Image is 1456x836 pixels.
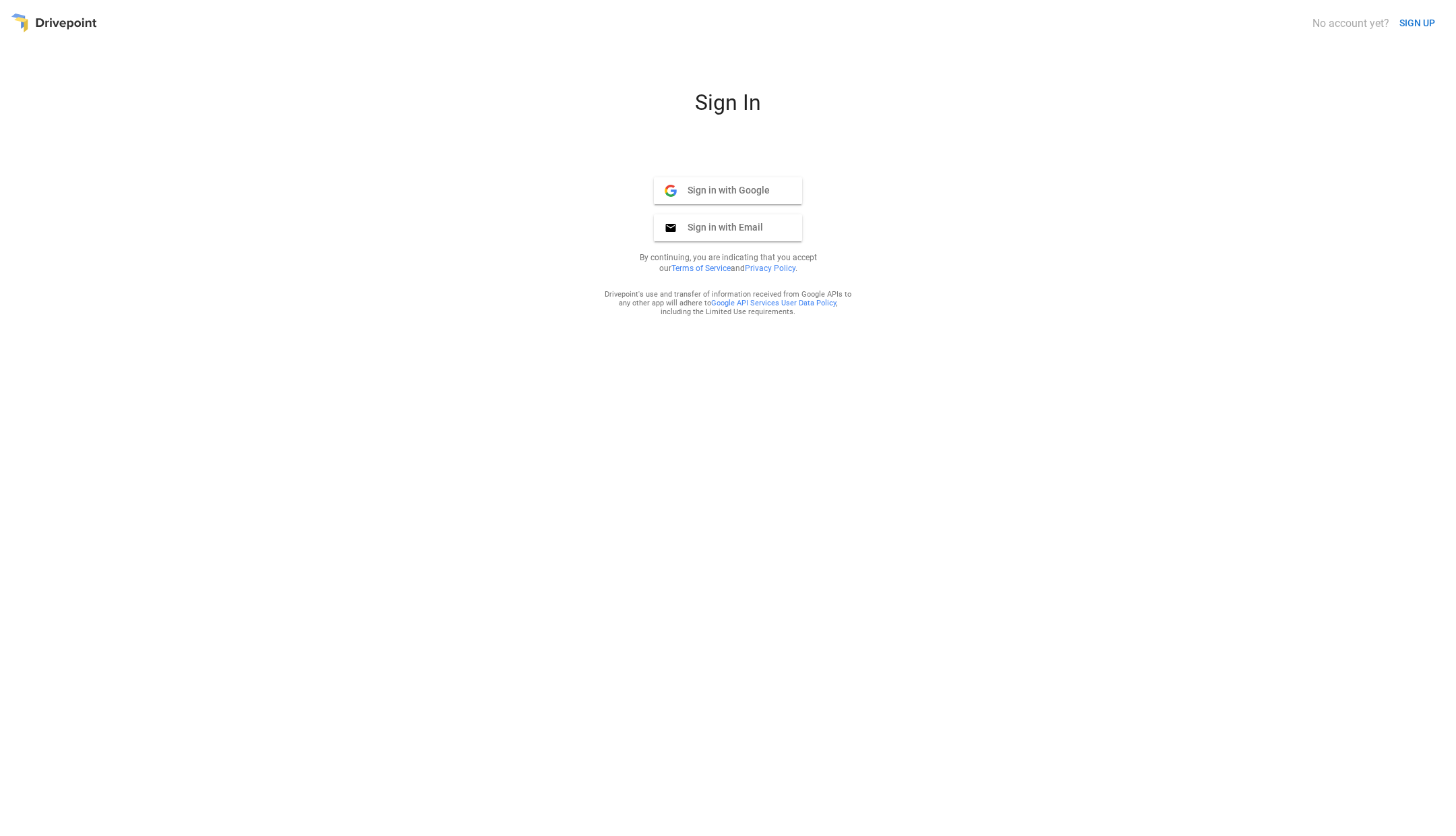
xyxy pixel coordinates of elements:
button: Sign in with Google [654,177,802,204]
div: Sign In [566,90,890,126]
div: No account yet? [1312,17,1389,30]
span: Sign in with Email [677,221,763,233]
button: SIGN UP [1394,11,1440,36]
div: Drivepoint's use and transfer of information received from Google APIs to any other app will adhe... [604,290,852,316]
a: Privacy Policy [745,264,795,273]
p: By continuing, you are indicating that you accept our and . [623,252,833,274]
button: Sign in with Email [654,214,802,241]
span: Sign in with Google [677,184,770,196]
a: Google API Services User Data Policy [711,299,836,307]
a: Terms of Service [671,264,731,273]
